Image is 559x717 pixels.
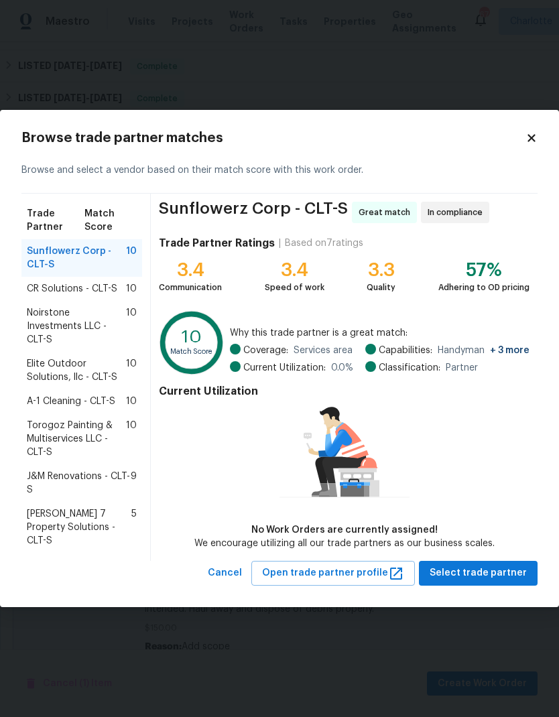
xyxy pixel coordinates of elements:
span: + 3 more [490,346,530,355]
div: Based on 7 ratings [285,237,363,250]
div: Browse and select a vendor based on their match score with this work order. [21,147,538,194]
text: 10 [182,328,202,346]
div: 3.4 [159,263,222,277]
span: Coverage: [243,344,288,357]
text: Match Score [170,348,213,355]
span: 10 [126,357,137,384]
span: Classification: [379,361,440,375]
span: Elite Outdoor Solutions, llc - CLT-S [27,357,126,384]
span: CR Solutions - CLT-S [27,282,117,296]
div: Speed of work [265,281,324,294]
button: Select trade partner [419,561,538,586]
button: Open trade partner profile [251,561,415,586]
span: Great match [359,206,416,219]
span: A-1 Cleaning - CLT-S [27,395,115,408]
span: 10 [126,419,137,459]
h2: Browse trade partner matches [21,131,525,145]
span: Capabilities: [379,344,432,357]
span: 10 [126,395,137,408]
div: 3.4 [265,263,324,277]
span: Open trade partner profile [262,565,404,582]
div: Quality [367,281,395,294]
span: Current Utilization: [243,361,326,375]
h4: Current Utilization [159,385,530,398]
div: 3.3 [367,263,395,277]
div: | [275,237,285,250]
span: In compliance [428,206,488,219]
div: We encourage utilizing all our trade partners as our business scales. [194,537,495,550]
div: Adhering to OD pricing [438,281,530,294]
span: Trade Partner [27,207,84,234]
span: Sunflowerz Corp - CLT-S [27,245,126,271]
span: J&M Renovations - CLT-S [27,470,131,497]
span: 10 [126,306,137,346]
div: Communication [159,281,222,294]
span: Services area [294,344,353,357]
span: 10 [126,282,137,296]
span: Sunflowerz Corp - CLT-S [159,202,348,223]
span: 9 [131,470,137,497]
div: 57% [438,263,530,277]
h4: Trade Partner Ratings [159,237,275,250]
span: 10 [126,245,137,271]
span: Match Score [84,207,137,234]
span: Select trade partner [430,565,527,582]
span: 5 [131,507,137,547]
span: Torogoz Painting & Multiservices LLC - CLT-S [27,419,126,459]
div: No Work Orders are currently assigned! [194,523,495,537]
span: Partner [446,361,478,375]
span: Handyman [438,344,530,357]
span: [PERSON_NAME] 7 Property Solutions - CLT-S [27,507,131,547]
span: Noirstone Investments LLC - CLT-S [27,306,126,346]
span: 0.0 % [331,361,353,375]
span: Cancel [208,565,242,582]
span: Why this trade partner is a great match: [230,326,530,340]
button: Cancel [202,561,247,586]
